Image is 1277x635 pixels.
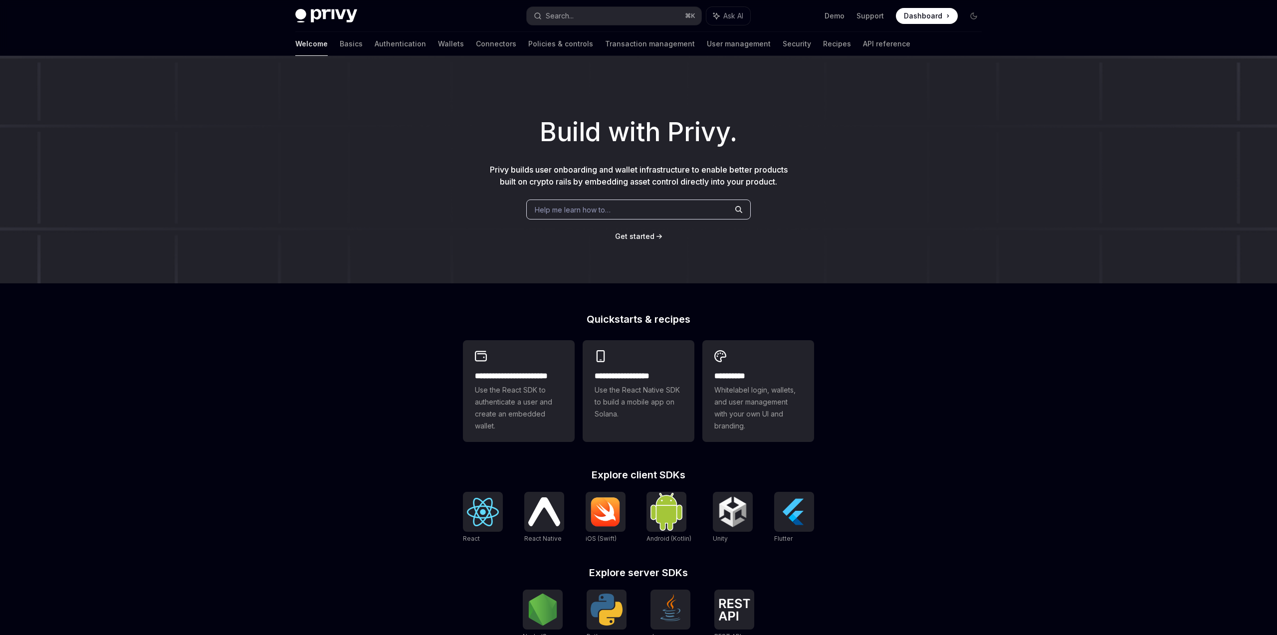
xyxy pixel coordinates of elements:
button: Search...⌘K [527,7,701,25]
a: Transaction management [605,32,695,56]
a: Android (Kotlin)Android (Kotlin) [646,492,691,544]
h1: Build with Privy. [16,113,1261,152]
div: Search... [546,10,574,22]
a: Wallets [438,32,464,56]
a: Connectors [476,32,516,56]
a: Dashboard [896,8,958,24]
img: React [467,498,499,526]
span: Use the React SDK to authenticate a user and create an embedded wallet. [475,384,563,432]
img: Python [591,594,623,626]
a: UnityUnity [713,492,753,544]
span: Use the React Native SDK to build a mobile app on Solana. [595,384,682,420]
a: Demo [825,11,845,21]
a: Welcome [295,32,328,56]
a: User management [707,32,771,56]
a: React NativeReact Native [524,492,564,544]
button: Toggle dark mode [966,8,982,24]
img: Unity [717,496,749,528]
a: FlutterFlutter [774,492,814,544]
a: Authentication [375,32,426,56]
a: Support [856,11,884,21]
a: Basics [340,32,363,56]
span: Whitelabel login, wallets, and user management with your own UI and branding. [714,384,802,432]
button: Ask AI [706,7,750,25]
h2: Explore client SDKs [463,470,814,480]
img: Flutter [778,496,810,528]
span: Get started [615,232,654,240]
span: Android (Kotlin) [646,535,691,542]
img: dark logo [295,9,357,23]
img: React Native [528,497,560,526]
span: React Native [524,535,562,542]
a: API reference [863,32,910,56]
a: **** **** **** ***Use the React Native SDK to build a mobile app on Solana. [583,340,694,442]
span: Dashboard [904,11,942,21]
span: Flutter [774,535,793,542]
img: Android (Kotlin) [650,493,682,530]
img: iOS (Swift) [590,497,622,527]
a: **** *****Whitelabel login, wallets, and user management with your own UI and branding. [702,340,814,442]
a: Get started [615,231,654,241]
span: Help me learn how to… [535,205,611,215]
a: iOS (Swift)iOS (Swift) [586,492,626,544]
a: ReactReact [463,492,503,544]
span: Privy builds user onboarding and wallet infrastructure to enable better products built on crypto ... [490,165,788,187]
a: Security [783,32,811,56]
h2: Explore server SDKs [463,568,814,578]
span: Unity [713,535,728,542]
a: Policies & controls [528,32,593,56]
span: ⌘ K [685,12,695,20]
span: Ask AI [723,11,743,21]
h2: Quickstarts & recipes [463,314,814,324]
img: REST API [718,599,750,621]
img: NodeJS [527,594,559,626]
span: React [463,535,480,542]
span: iOS (Swift) [586,535,617,542]
img: Java [654,594,686,626]
a: Recipes [823,32,851,56]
